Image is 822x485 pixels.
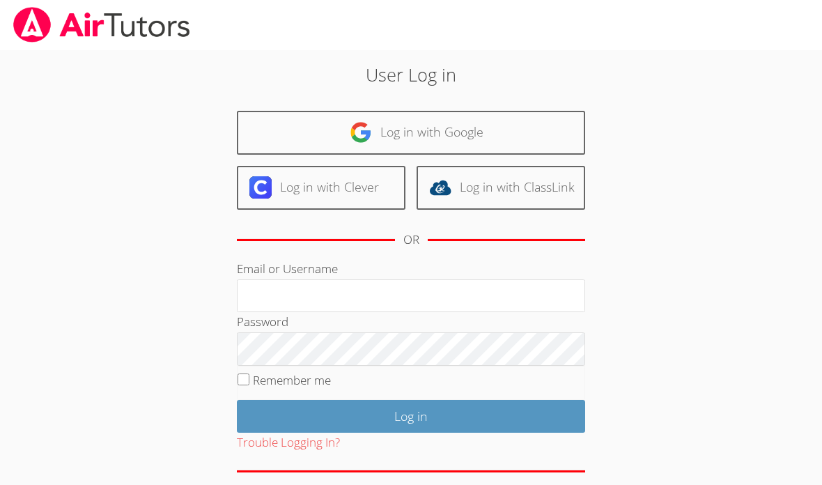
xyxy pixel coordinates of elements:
label: Password [237,314,288,330]
a: Log in with Google [237,111,585,155]
img: clever-logo-6eab21bc6e7a338710f1a6ff85c0baf02591cd810cc4098c63d3a4b26e2feb20.svg [249,176,272,199]
label: Email or Username [237,261,338,277]
a: Log in with Clever [237,166,405,210]
input: Log in [237,400,585,433]
img: google-logo-50288ca7cdecda66e5e0955fdab243c47b7ad437acaf1139b6f446037453330a.svg [350,121,372,144]
h2: User Log in [189,61,633,88]
img: classlink-logo-d6bb404cc1216ec64c9a2012d9dc4662098be43eaf13dc465df04b49fa7ab582.svg [429,176,451,199]
label: Remember me [253,372,331,388]
img: airtutors_banner-c4298cdbf04f3fff15de1276eac7730deb9818008684d7c2e4769d2f7ddbe033.png [12,7,192,43]
div: OR [403,230,419,250]
a: Log in with ClassLink [417,166,585,210]
button: Trouble Logging In? [237,433,340,453]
